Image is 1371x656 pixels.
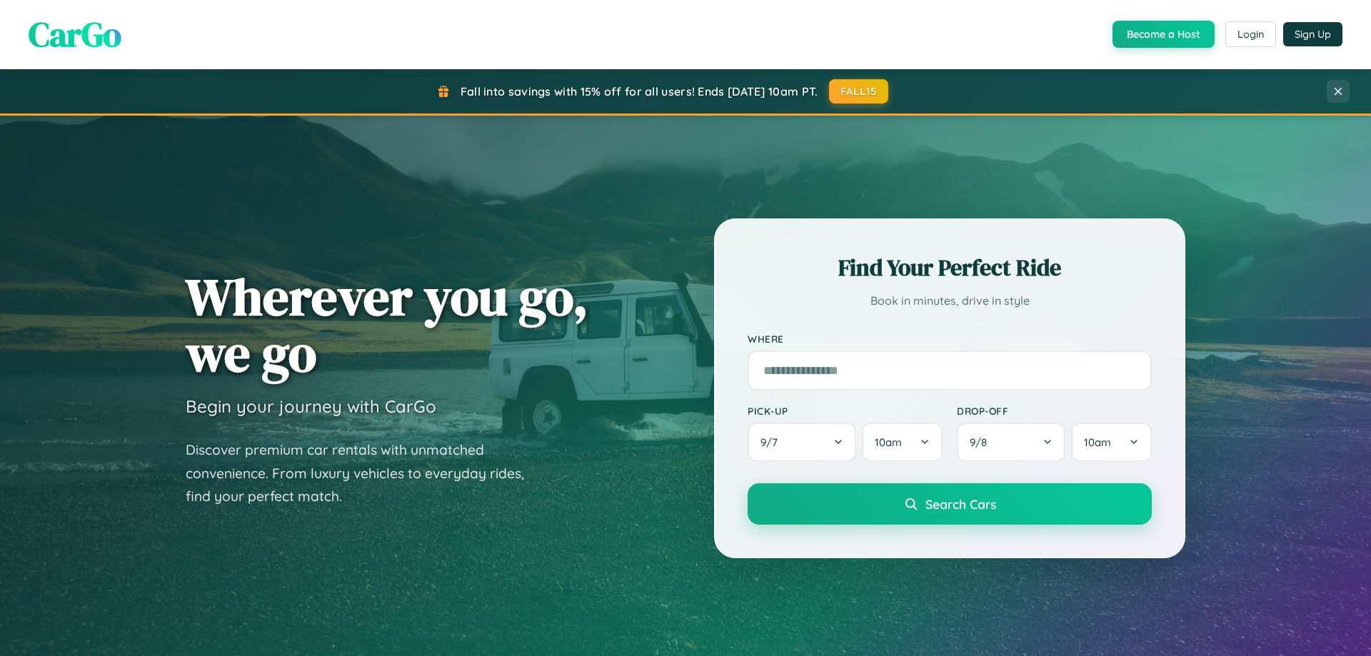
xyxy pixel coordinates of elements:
[461,84,818,99] span: Fall into savings with 15% off for all users! Ends [DATE] 10am PT.
[1225,21,1276,47] button: Login
[760,435,785,449] span: 9 / 7
[957,423,1065,462] button: 9/8
[186,438,543,508] p: Discover premium car rentals with unmatched convenience. From luxury vehicles to everyday rides, ...
[748,483,1152,525] button: Search Cars
[748,333,1152,345] label: Where
[1071,423,1152,462] button: 10am
[1113,21,1215,48] button: Become a Host
[748,423,856,462] button: 9/7
[748,252,1152,283] h2: Find Your Perfect Ride
[829,79,889,104] button: FALL15
[186,395,436,417] h3: Begin your journey with CarGo
[748,405,943,417] label: Pick-up
[875,435,902,449] span: 10am
[748,291,1152,311] p: Book in minutes, drive in style
[925,496,996,512] span: Search Cars
[29,11,121,58] span: CarGo
[1084,435,1111,449] span: 10am
[862,423,943,462] button: 10am
[186,268,588,381] h1: Wherever you go, we go
[1283,22,1342,46] button: Sign Up
[957,405,1152,417] label: Drop-off
[970,435,994,449] span: 9 / 8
